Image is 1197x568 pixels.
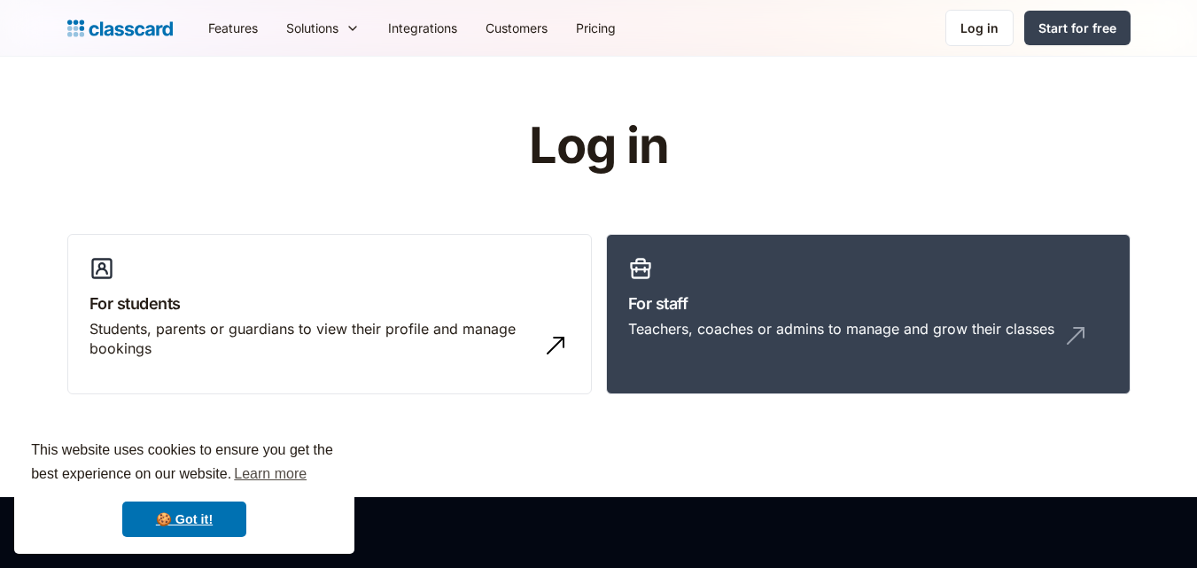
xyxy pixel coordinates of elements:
div: Students, parents or guardians to view their profile and manage bookings [89,319,534,359]
h1: Log in [317,119,880,174]
a: Integrations [374,8,471,48]
a: Log in [945,10,1014,46]
a: learn more about cookies [231,461,309,487]
a: home [67,16,173,41]
div: Teachers, coaches or admins to manage and grow their classes [628,319,1054,338]
a: Customers [471,8,562,48]
div: Log in [960,19,999,37]
a: Features [194,8,272,48]
h3: For students [89,292,570,315]
a: Pricing [562,8,630,48]
div: Solutions [272,8,374,48]
a: dismiss cookie message [122,502,246,537]
div: Start for free [1038,19,1116,37]
div: cookieconsent [14,423,354,554]
h3: For staff [628,292,1108,315]
a: For studentsStudents, parents or guardians to view their profile and manage bookings [67,234,592,395]
a: Start for free [1024,11,1131,45]
div: Solutions [286,19,338,37]
span: This website uses cookies to ensure you get the best experience on our website. [31,440,338,487]
a: For staffTeachers, coaches or admins to manage and grow their classes [606,234,1131,395]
